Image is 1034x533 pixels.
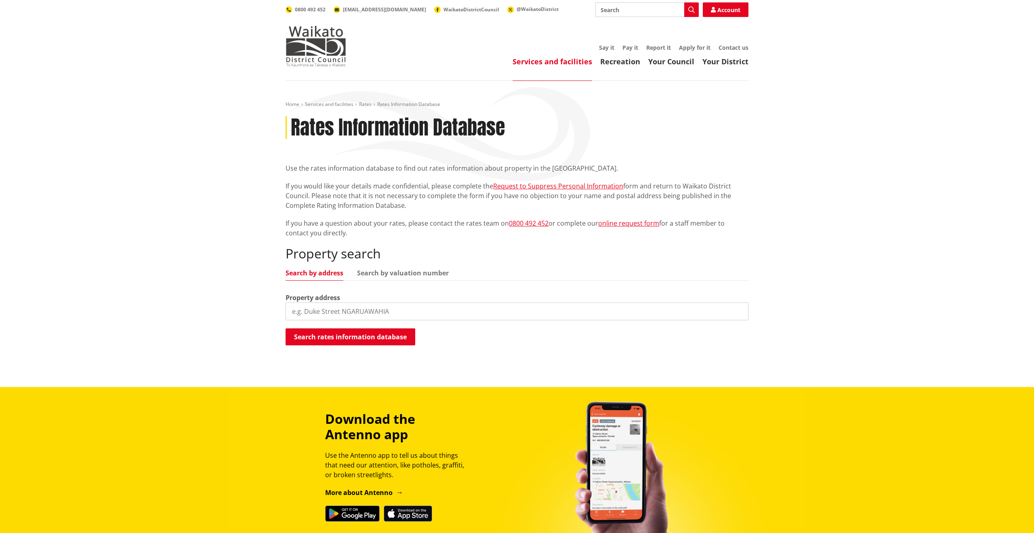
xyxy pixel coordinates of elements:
p: Use the Antenno app to tell us about things that need our attention, like potholes, graffiti, or ... [325,451,471,480]
a: Request to Suppress Personal Information [493,182,623,190]
p: If you would like your details made confidential, please complete the form and return to Waikato ... [286,181,748,210]
a: WaikatoDistrictCouncil [434,6,499,13]
p: If you have a question about your rates, please contact the rates team on or complete our for a s... [286,218,748,238]
a: Search by address [286,270,343,276]
a: 0800 492 452 [286,6,326,13]
a: online request form [598,219,659,228]
input: e.g. Duke Street NGARUAWAHIA [286,302,748,320]
a: Apply for it [679,44,710,51]
a: Account [703,2,748,17]
a: Pay it [622,44,638,51]
span: WaikatoDistrictCouncil [443,6,499,13]
a: Rates [359,101,372,108]
img: Get it on Google Play [325,506,380,522]
span: [EMAIL_ADDRESS][DOMAIN_NAME] [343,6,426,13]
a: Say it [599,44,614,51]
a: Search by valuation number [357,270,449,276]
h2: Property search [286,246,748,261]
a: Report it [646,44,671,51]
a: Your Council [648,57,694,66]
a: Recreation [600,57,640,66]
span: Rates Information Database [377,101,440,108]
span: @WaikatoDistrict [517,6,559,13]
a: Services and facilities [513,57,592,66]
p: Use the rates information database to find out rates information about property in the [GEOGRAPHI... [286,163,748,173]
a: [EMAIL_ADDRESS][DOMAIN_NAME] [334,6,426,13]
span: 0800 492 452 [295,6,326,13]
a: Services and facilities [305,101,353,108]
nav: breadcrumb [286,101,748,108]
a: Contact us [719,44,748,51]
a: @WaikatoDistrict [507,6,559,13]
a: More about Antenno [325,488,403,497]
a: Your District [702,57,748,66]
label: Property address [286,293,340,302]
h3: Download the Antenno app [325,411,471,442]
input: Search input [595,2,699,17]
button: Search rates information database [286,328,415,345]
a: Home [286,101,299,108]
h1: Rates Information Database [291,116,505,140]
img: Download on the App Store [384,506,432,522]
a: 0800 492 452 [509,219,549,228]
img: Waikato District Council - Te Kaunihera aa Takiwaa o Waikato [286,26,346,66]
